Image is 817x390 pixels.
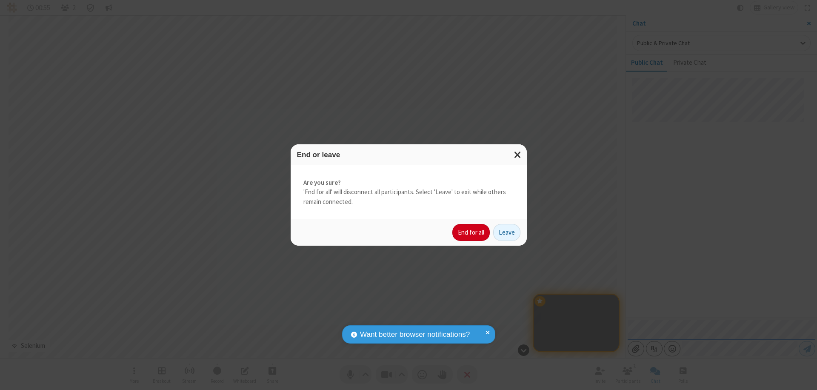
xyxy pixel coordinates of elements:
h3: End or leave [297,151,520,159]
strong: Are you sure? [303,178,514,188]
button: Close modal [509,144,527,165]
button: Leave [493,224,520,241]
button: End for all [452,224,490,241]
span: Want better browser notifications? [360,329,470,340]
div: 'End for all' will disconnect all participants. Select 'Leave' to exit while others remain connec... [291,165,527,220]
